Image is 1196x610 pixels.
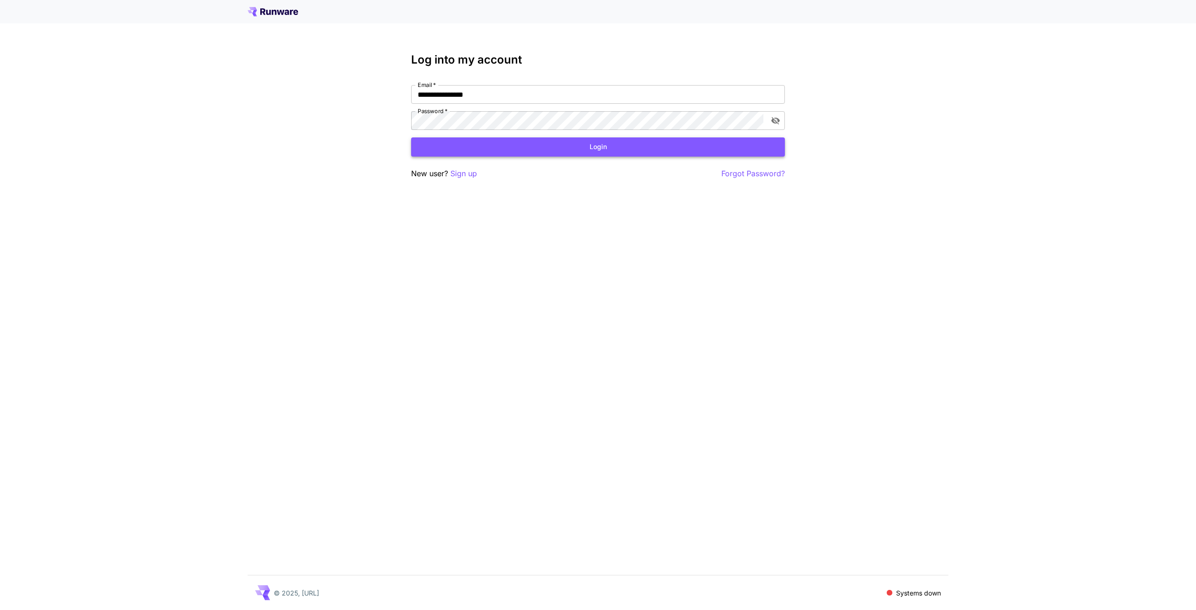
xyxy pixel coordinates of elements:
label: Password [418,107,448,115]
label: Email [418,81,436,89]
button: Login [411,137,785,157]
button: Sign up [450,168,477,179]
button: Forgot Password? [721,168,785,179]
p: Systems down [896,588,941,598]
p: © 2025, [URL] [274,588,319,598]
button: toggle password visibility [767,112,784,129]
p: New user? [411,168,477,179]
h3: Log into my account [411,53,785,66]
